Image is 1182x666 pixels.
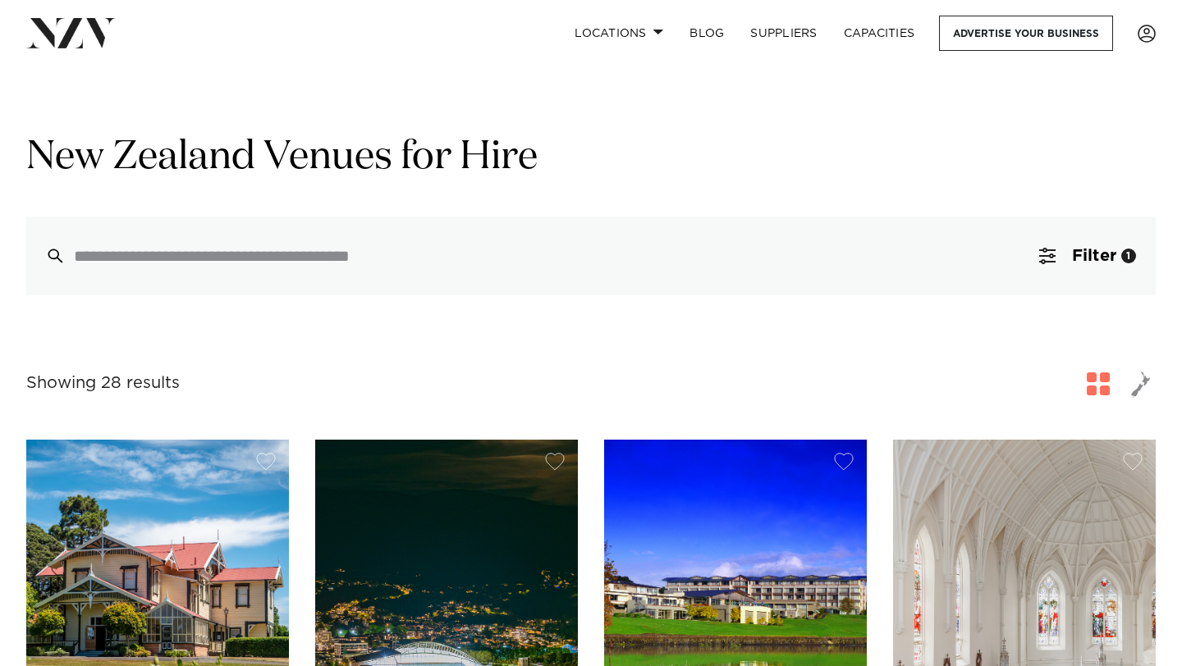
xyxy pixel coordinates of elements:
[737,16,830,51] a: SUPPLIERS
[1019,217,1156,295] button: Filter1
[1121,249,1136,263] div: 1
[676,16,737,51] a: BLOG
[26,132,1156,184] h1: New Zealand Venues for Hire
[1072,248,1116,264] span: Filter
[26,18,116,48] img: nzv-logo.png
[831,16,928,51] a: Capacities
[939,16,1113,51] a: Advertise your business
[26,371,180,396] div: Showing 28 results
[561,16,676,51] a: Locations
